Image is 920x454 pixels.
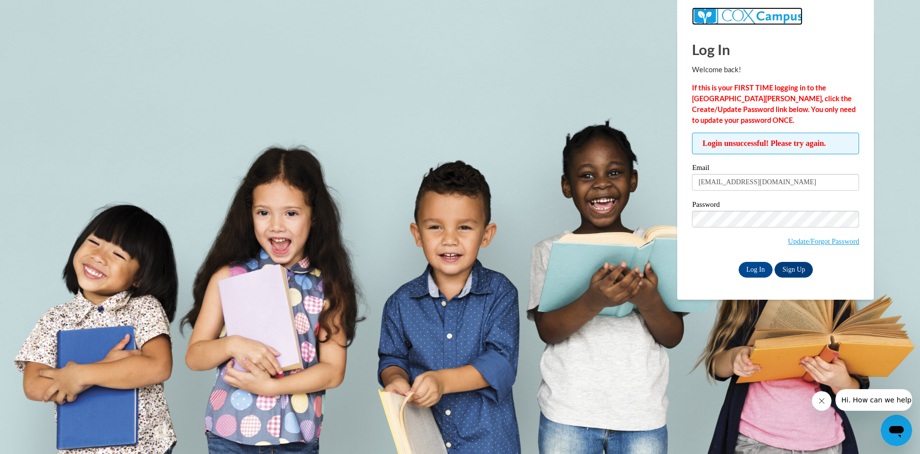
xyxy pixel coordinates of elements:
[692,39,859,59] h1: Log In
[739,262,773,278] input: Log In
[692,84,856,124] strong: If this is your FIRST TIME logging in to the [GEOGRAPHIC_DATA][PERSON_NAME], click the Create/Upd...
[6,7,80,15] span: Hi. How can we help?
[881,415,912,446] iframe: Button to launch messaging window
[692,133,859,154] span: Login unsuccessful! Please try again.
[788,237,859,245] a: Update/Forgot Password
[692,7,802,25] img: COX Campus
[692,201,859,211] label: Password
[835,389,912,411] iframe: Message from company
[692,7,859,25] a: COX Campus
[812,391,832,411] iframe: Close message
[692,64,859,75] p: Welcome back!
[692,164,859,174] label: Email
[775,262,813,278] a: Sign Up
